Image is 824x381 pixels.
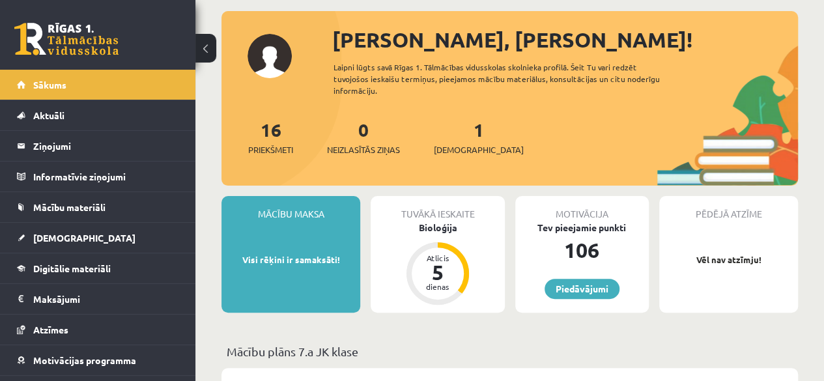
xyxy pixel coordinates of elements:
[17,253,179,283] a: Digitālie materiāli
[14,23,119,55] a: Rīgas 1. Tālmācības vidusskola
[17,70,179,100] a: Sākums
[515,221,649,234] div: Tev pieejamie punkti
[17,100,179,130] a: Aktuāli
[418,254,457,262] div: Atlicis
[434,118,524,156] a: 1[DEMOGRAPHIC_DATA]
[418,262,457,283] div: 5
[371,221,504,307] a: Bioloģija Atlicis 5 dienas
[666,253,791,266] p: Vēl nav atzīmju!
[334,61,679,96] div: Laipni lūgts savā Rīgas 1. Tālmācības vidusskolas skolnieka profilā. Šeit Tu vari redzēt tuvojošo...
[33,324,68,335] span: Atzīmes
[33,284,179,314] legend: Maksājumi
[17,315,179,345] a: Atzīmes
[33,79,66,91] span: Sākums
[33,262,111,274] span: Digitālie materiāli
[33,201,106,213] span: Mācību materiāli
[332,24,798,55] div: [PERSON_NAME], [PERSON_NAME]!
[33,232,135,244] span: [DEMOGRAPHIC_DATA]
[17,162,179,191] a: Informatīvie ziņojumi
[33,354,136,366] span: Motivācijas programma
[17,284,179,314] a: Maksājumi
[248,143,293,156] span: Priekšmeti
[228,253,354,266] p: Visi rēķini ir samaksāti!
[227,343,793,360] p: Mācību plāns 7.a JK klase
[434,143,524,156] span: [DEMOGRAPHIC_DATA]
[327,143,400,156] span: Neizlasītās ziņas
[17,131,179,161] a: Ziņojumi
[17,192,179,222] a: Mācību materiāli
[515,196,649,221] div: Motivācija
[371,196,504,221] div: Tuvākā ieskaite
[17,345,179,375] a: Motivācijas programma
[545,279,619,299] a: Piedāvājumi
[33,131,179,161] legend: Ziņojumi
[659,196,798,221] div: Pēdējā atzīme
[17,223,179,253] a: [DEMOGRAPHIC_DATA]
[371,221,504,234] div: Bioloģija
[248,118,293,156] a: 16Priekšmeti
[33,109,64,121] span: Aktuāli
[221,196,360,221] div: Mācību maksa
[33,162,179,191] legend: Informatīvie ziņojumi
[418,283,457,290] div: dienas
[327,118,400,156] a: 0Neizlasītās ziņas
[515,234,649,266] div: 106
